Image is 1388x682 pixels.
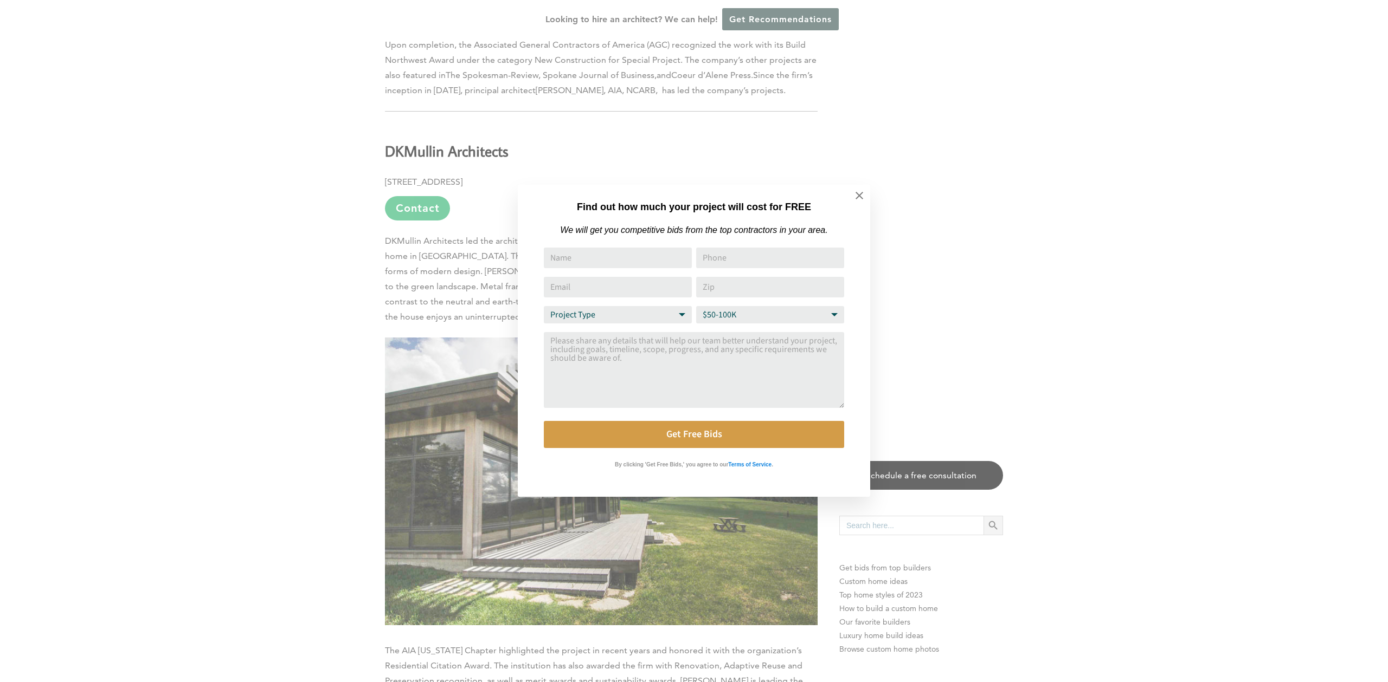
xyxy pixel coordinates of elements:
a: Terms of Service [728,459,772,468]
select: Project Type [544,306,692,323]
em: We will get you competitive bids from the top contractors in your area. [560,225,827,235]
button: Close [840,177,878,215]
button: Get Free Bids [544,421,844,448]
iframe: Drift Widget Chat Controller [1180,604,1375,669]
textarea: Comment or Message [544,332,844,408]
input: Zip [696,277,844,297]
input: Phone [696,248,844,268]
input: Email Address [544,277,692,297]
input: Name [544,248,692,268]
strong: . [772,462,773,467]
strong: Terms of Service [728,462,772,467]
select: Budget Range [696,306,844,323]
strong: Find out how much your project will cost for FREE [577,202,811,212]
strong: By clicking 'Get Free Bids,' you agree to our [615,462,728,467]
